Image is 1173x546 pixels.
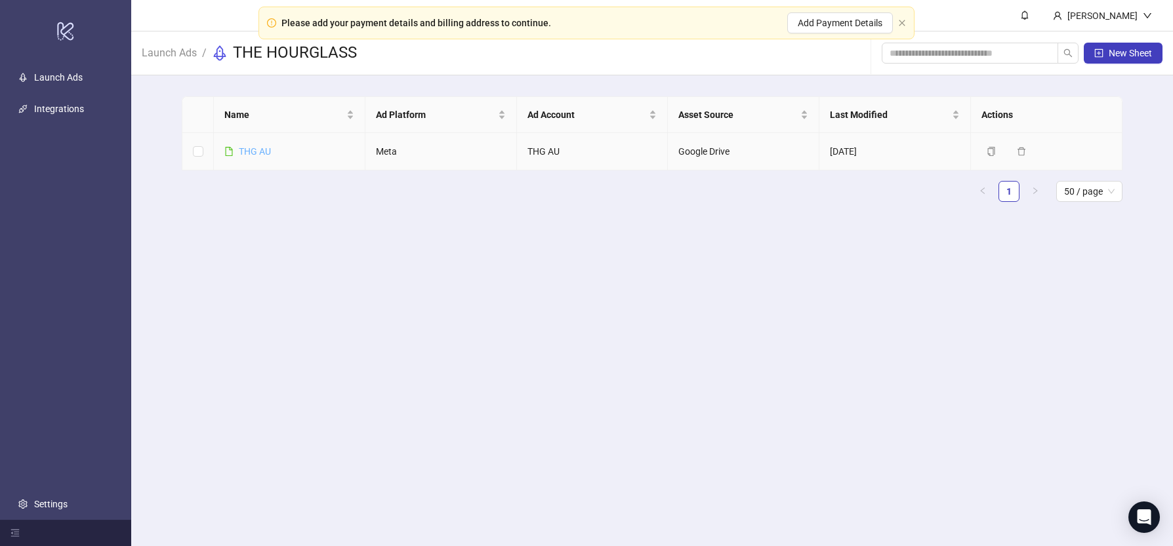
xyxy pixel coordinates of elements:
[527,107,647,122] span: Ad Account
[34,499,68,509] a: Settings
[972,181,993,202] button: left
[819,133,971,170] td: [DATE]
[971,97,1122,133] th: Actions
[202,43,207,64] li: /
[239,146,271,157] a: THG AU
[979,187,987,195] span: left
[224,147,234,156] span: file
[34,104,84,114] a: Integrations
[517,97,669,133] th: Ad Account
[1128,501,1160,533] div: Open Intercom Messenger
[798,18,882,28] span: Add Payment Details
[668,133,819,170] td: Google Drive
[224,107,344,122] span: Name
[1031,187,1039,195] span: right
[678,107,798,122] span: Asset Source
[1062,9,1143,23] div: [PERSON_NAME]
[972,181,993,202] li: Previous Page
[999,182,1019,201] a: 1
[1109,48,1152,58] span: New Sheet
[1064,182,1115,201] span: 50 / page
[1025,181,1046,202] button: right
[898,19,906,28] button: close
[267,18,276,28] span: exclamation-circle
[1056,181,1122,202] div: Page Size
[34,72,83,83] a: Launch Ads
[1094,49,1103,58] span: plus-square
[830,107,949,122] span: Last Modified
[1063,49,1073,58] span: search
[1017,147,1026,156] span: delete
[517,133,669,170] td: THG AU
[365,97,517,133] th: Ad Platform
[998,181,1019,202] li: 1
[1084,43,1163,64] button: New Sheet
[898,19,906,27] span: close
[1025,181,1046,202] li: Next Page
[233,43,357,64] h3: THE HOURGLASS
[1053,11,1062,20] span: user
[1143,11,1152,20] span: down
[668,97,819,133] th: Asset Source
[376,107,495,122] span: Ad Platform
[787,12,893,33] button: Add Payment Details
[281,16,551,30] div: Please add your payment details and billing address to continue.
[987,147,996,156] span: copy
[819,97,971,133] th: Last Modified
[365,133,517,170] td: Meta
[212,45,228,61] span: rocket
[214,97,365,133] th: Name
[10,528,20,537] span: menu-fold
[139,45,199,59] a: Launch Ads
[1020,10,1029,20] span: bell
